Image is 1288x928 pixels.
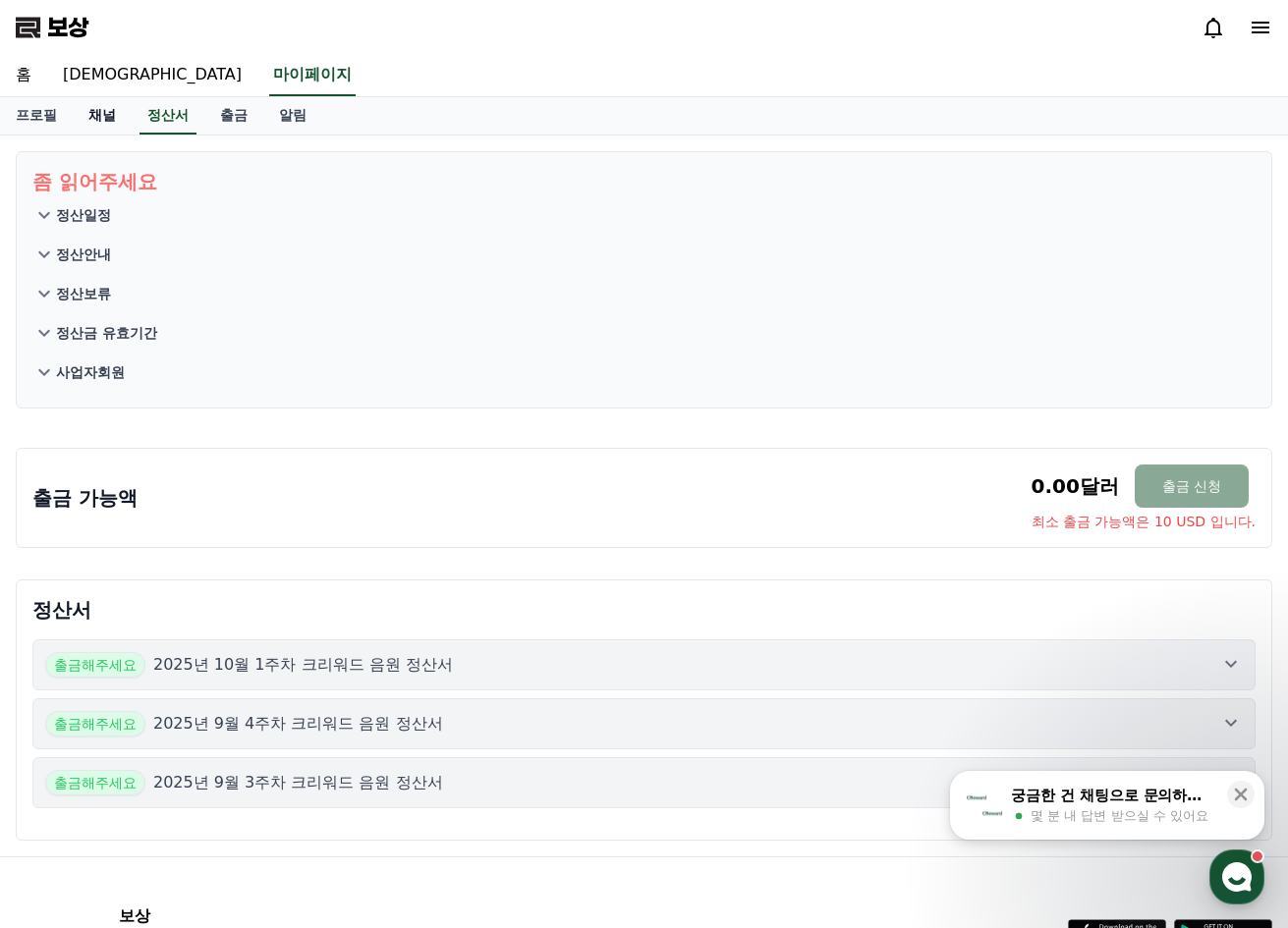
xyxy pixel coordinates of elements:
[32,486,138,510] font: 출금 가능액
[32,235,1256,274] button: 정산안내
[153,773,443,792] font: 2025년 9월 3주차 크리워드 음원 정산서
[54,775,137,791] font: 출금해주세요
[63,65,242,83] font: [DEMOGRAPHIC_DATA]
[204,97,263,135] a: 출금
[32,698,1256,749] button: 출금해주세요 2025년 9월 4주차 크리워드 음원 정산서
[32,598,91,622] font: 정산서
[1162,478,1221,494] font: 출금 신청
[32,639,1256,690] button: 출금해주세요 2025년 10월 1주차 크리워드 음원 정산서
[253,623,377,672] a: 설정
[220,107,248,123] font: 출금
[153,655,453,674] font: 2025년 10월 1주차 크리워드 음원 정산서
[304,652,327,668] span: 설정
[269,55,356,96] a: 마이페이지
[1032,474,1119,498] font: 0.00달러
[180,653,203,669] span: 대화
[47,55,257,96] a: [DEMOGRAPHIC_DATA]
[16,107,57,123] font: 프로필
[6,623,130,672] a: 홈
[279,107,307,123] font: 알림
[56,325,157,341] font: 정산금 유효기간
[88,107,116,123] font: 채널
[56,246,111,262] font: 정산안내
[273,65,352,83] font: 마이페이지
[130,623,253,672] a: 대화
[54,716,137,732] font: 출금해주세요
[56,286,111,301] font: 정산보류
[47,14,88,41] font: 보상
[56,207,111,223] font: 정산일정
[1135,464,1249,508] button: 출금 신청
[1032,514,1256,529] font: 최소 출금 가능액은 10 USD 입니다.
[16,12,88,43] a: 보상
[32,313,1256,353] button: 정산금 유효기간
[147,107,189,123] font: 정산서
[16,65,31,83] font: 홈
[32,195,1256,235] button: 정산일정
[32,274,1256,313] button: 정산보류
[32,757,1256,808] button: 출금해주세요 2025년 9월 3주차 크리워드 음원 정산서
[32,170,157,193] font: 좀 읽어주세요
[54,657,137,673] font: 출금해주세요
[32,353,1256,392] button: 사업자회원
[119,906,150,925] font: 보상
[73,97,132,135] a: 채널
[56,364,125,380] font: 사업자회원
[153,714,443,733] font: 2025년 9월 4주차 크리워드 음원 정산서
[263,97,322,135] a: 알림
[62,652,74,668] span: 홈
[140,97,196,135] a: 정산서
